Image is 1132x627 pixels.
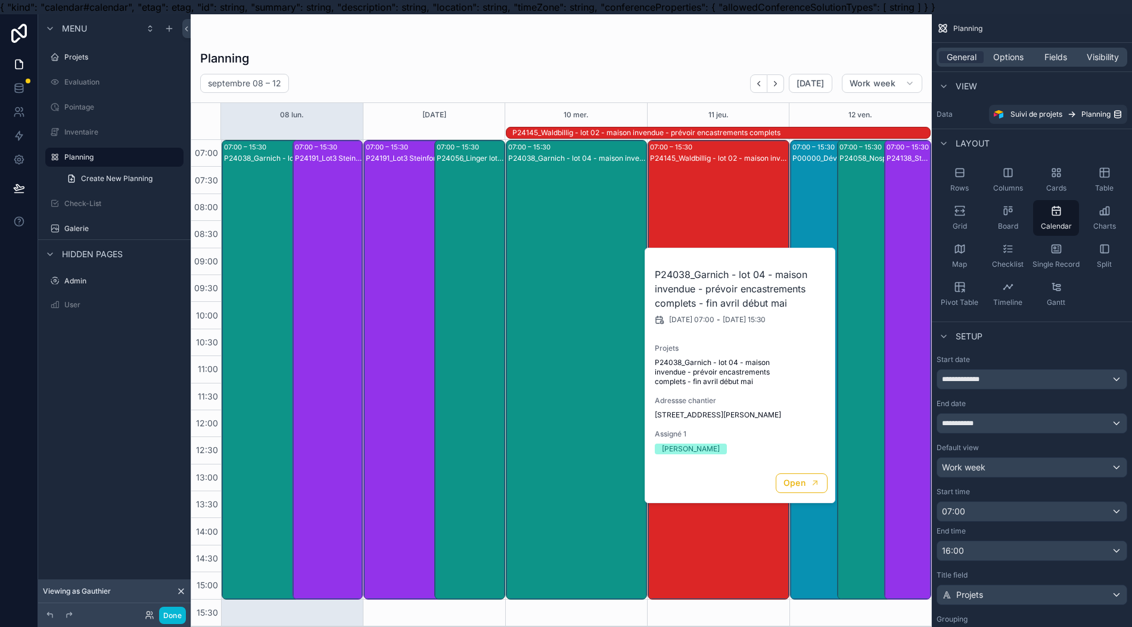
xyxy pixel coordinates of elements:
[942,545,964,557] span: 16:00
[776,473,828,493] a: Open
[508,154,646,163] div: P24038_Garnich - lot 04 - maison invendue - prévoir encastrements complets - fin avril début mai
[60,169,184,188] a: Create New Planning
[937,162,982,198] button: Rows
[789,74,832,93] button: [DATE]
[64,52,181,62] label: Projets
[839,141,885,153] div: 07:00 – 15:30
[717,315,720,325] span: -
[435,141,505,599] div: 07:00 – 15:30P24056_Linger lot 10 - maison invendue
[62,23,87,35] span: Menu
[191,283,221,293] span: 09:30
[956,138,990,149] span: Layout
[38,14,191,627] div: scrollable content
[293,141,363,599] div: 07:00 – 15:30P24191_Lot3 Steinfort (Lotissement [GEOGRAPHIC_DATA])
[280,103,304,127] button: 08 lun.
[985,162,1031,198] button: Columns
[45,295,184,314] a: User
[1081,110,1111,119] span: Planning
[937,457,1127,478] button: Work week
[985,276,1031,312] button: Timeline
[295,141,340,153] div: 07:00 – 15:30
[998,222,1018,231] span: Board
[1047,298,1065,307] span: Gantt
[159,607,186,624] button: Done
[224,141,269,153] div: 07:00 – 15:30
[1010,110,1062,119] span: Suivi de projets
[848,103,872,127] button: 12 ven.
[45,48,184,67] a: Projets
[952,260,967,269] span: Map
[669,315,714,325] span: [DATE] 07:00
[887,154,930,163] div: P24138_Strassen lot 4
[193,499,221,509] span: 13:30
[193,472,221,482] span: 13:00
[655,267,826,310] h2: P24038_Garnich - lot 04 - maison invendue - prévoir encastrements complets - fin avril début mai
[64,300,181,310] label: User
[422,103,446,127] button: [DATE]
[792,154,869,163] div: P00000_Développement application
[783,478,806,488] span: Open
[993,183,1023,193] span: Columns
[1041,222,1072,231] span: Calendar
[1033,260,1080,269] span: Single Record
[993,298,1022,307] span: Timeline
[1087,51,1119,63] span: Visibility
[1095,183,1114,193] span: Table
[985,238,1031,274] button: Checklist
[64,152,176,162] label: Planning
[650,154,788,163] div: P24145_Waldbillig - lot 02 - maison invendue - prévoir encastrements complets
[956,330,982,342] span: Setup
[437,141,482,153] div: 07:00 – 15:30
[792,141,838,153] div: 07:00 – 15:30
[64,199,181,208] label: Check-List
[64,102,181,112] label: Pointage
[64,77,181,87] label: Evaluation
[947,51,976,63] span: General
[750,74,767,93] button: Back
[953,24,982,33] span: Planning
[655,396,826,405] span: Adressse chantier
[887,141,932,153] div: 07:00 – 15:30
[194,580,221,590] span: 15:00
[512,127,930,138] div: P24145_Waldbillig - lot 02 - maison invendue - prévoir encastrements complets
[506,141,646,599] div: 07:00 – 15:30P24038_Garnich - lot 04 - maison invendue - prévoir encastrements complets - fin avr...
[956,80,977,92] span: View
[937,110,984,119] label: Data
[655,344,826,353] span: Projets
[1093,222,1116,231] span: Charts
[791,141,870,599] div: 07:00 – 15:30P00000_Développement application
[45,123,184,142] a: Inventaire
[195,364,221,374] span: 11:00
[708,103,729,127] button: 11 jeu.
[222,141,341,599] div: 07:00 – 15:30P24038_Garnich - lot 04 - maison invendue - prévoir encastrements complets - fin avr...
[937,526,966,536] label: End time
[437,154,504,163] div: P24056_Linger lot 10 - maison invendue
[191,202,221,212] span: 08:00
[994,110,1003,119] img: Airtable Logo
[193,526,221,536] span: 14:00
[655,429,826,439] span: Assigné 1
[366,141,411,153] div: 07:00 – 15:30
[208,77,281,89] h2: septembre 08 – 12
[885,141,931,599] div: 07:00 – 15:30P24138_Strassen lot 4
[366,154,483,163] div: P24191_Lot3 Steinfort (Lotissement [GEOGRAPHIC_DATA])
[1097,260,1112,269] span: Split
[43,587,111,596] span: Viewing as Gauthier
[1081,200,1127,236] button: Charts
[937,355,970,364] label: Start date
[64,276,181,286] label: Admin
[192,175,221,185] span: 07:30
[194,607,221,617] span: 15:30
[838,141,917,599] div: 07:00 – 15:30P24058_Nospelt - lot 4 - maison invendue
[191,229,221,239] span: 08:30
[193,445,221,455] span: 12:30
[937,200,982,236] button: Grid
[648,141,788,599] div: 07:00 – 15:30P24145_Waldbillig - lot 02 - maison invendue - prévoir encastrements complets
[797,78,825,89] span: [DATE]
[650,141,695,153] div: 07:00 – 15:30
[767,74,784,93] button: Next
[937,487,970,497] label: Start time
